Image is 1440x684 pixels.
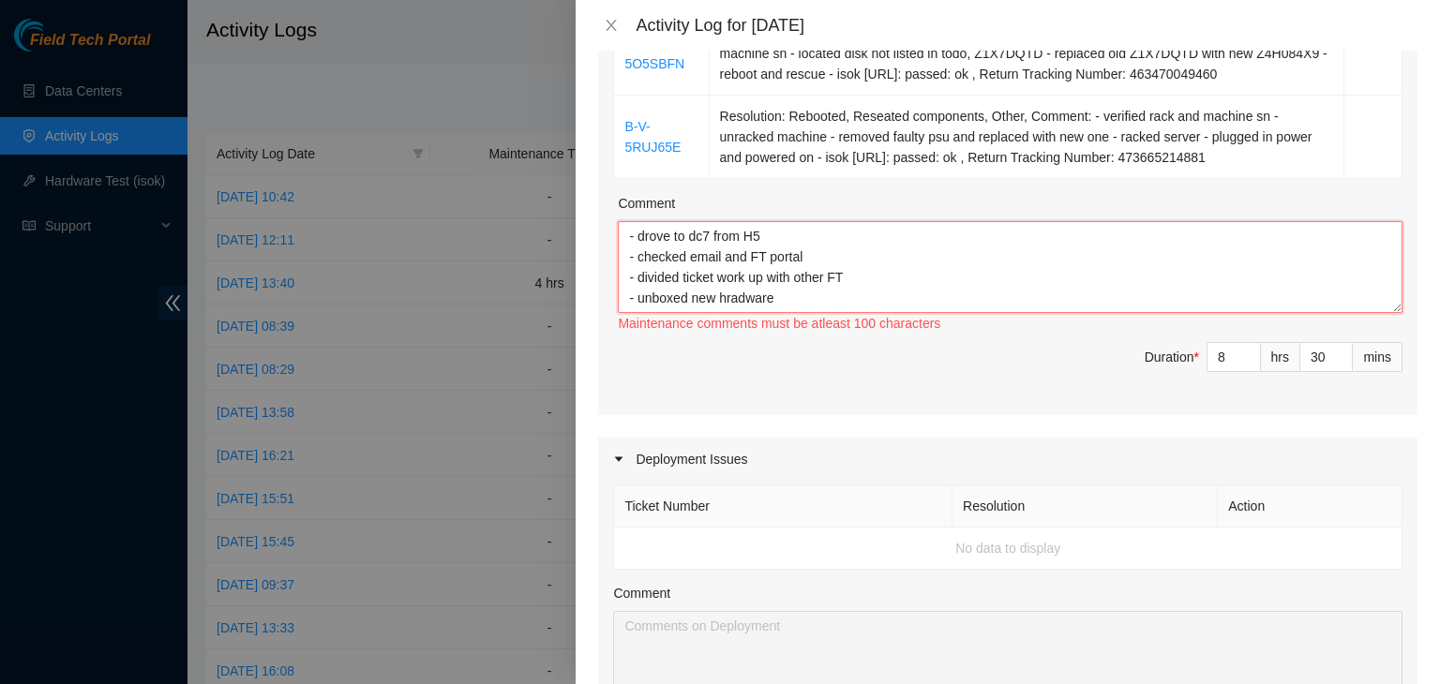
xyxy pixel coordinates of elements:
[1218,485,1402,528] th: Action
[710,96,1344,179] td: Resolution: Rebooted, Reseated components, Other, Comment: - verified rack and machine sn - unrac...
[1353,342,1402,372] div: mins
[710,12,1344,96] td: Resolution: Rebooted, Rescued, Replaced disk, Identified Faulty disk, Comment: - verified rack an...
[614,485,952,528] th: Ticket Number
[952,485,1218,528] th: Resolution
[618,221,1402,313] textarea: Comment
[636,15,1417,36] div: Activity Log for [DATE]
[598,438,1417,481] div: Deployment Issues
[1145,347,1199,367] div: Duration
[604,18,619,33] span: close
[624,119,681,155] a: B-V-5RUJ65E
[618,193,675,214] label: Comment
[614,528,1402,570] td: No data to display
[618,313,1402,334] div: Maintenance comments must be atleast 100 characters
[598,17,624,35] button: Close
[613,454,624,465] span: caret-right
[613,583,670,603] label: Comment
[1261,342,1300,372] div: hrs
